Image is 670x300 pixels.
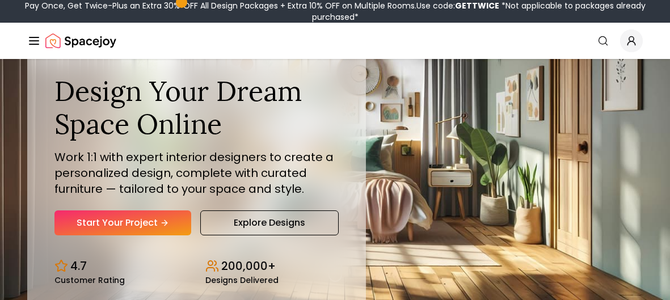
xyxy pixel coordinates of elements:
[45,29,116,52] img: Spacejoy Logo
[221,258,276,274] p: 200,000+
[54,149,339,197] p: Work 1:1 with expert interior designers to create a personalized design, complete with curated fu...
[200,210,338,235] a: Explore Designs
[205,276,279,284] small: Designs Delivered
[54,276,125,284] small: Customer Rating
[54,210,191,235] a: Start Your Project
[27,23,643,59] nav: Global
[54,75,339,140] h1: Design Your Dream Space Online
[45,29,116,52] a: Spacejoy
[54,249,339,284] div: Design stats
[70,258,87,274] p: 4.7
